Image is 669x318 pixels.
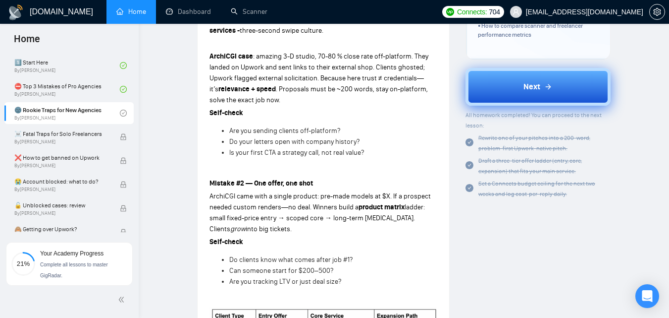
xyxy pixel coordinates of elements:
span: Home [6,32,48,53]
span: 704 [489,6,500,17]
span: Next [523,81,540,93]
span: check-circle [120,86,127,93]
span: Are you sending clients off-platform? [229,127,340,135]
span: Can someone start for $200–500? [229,266,333,275]
span: 21% [11,260,35,267]
strong: Tinder for services - [209,15,417,35]
span: Your Academy Progress [40,250,103,257]
span: lock [120,181,127,188]
span: check-circle [120,110,127,117]
span: All homework completed! You can proceed to the next lesson: [465,112,602,129]
a: 🌚 Rookie Traps for New AgenciesBy[PERSON_NAME] [14,102,120,124]
a: setting [649,8,665,16]
span: lock [120,205,127,212]
a: dashboardDashboard [166,7,211,16]
span: ladder: small fixed-price entry → scoped core → long-term [MEDICAL_DATA]. Clients [209,203,425,233]
span: Complete all lessons to master GigRadar. [40,262,108,278]
span: check-circle [465,138,473,146]
span: 🙈 Getting over Upwork? [14,224,109,234]
span: ☠️ Fatal Traps for Solo Freelancers [14,129,109,139]
strong: relevance + speed [218,85,276,93]
span: lock [120,229,127,236]
span: check-circle [465,184,473,192]
a: homeHome [116,7,146,16]
span: 🔓 Unblocked cases: review [14,200,109,210]
span: user [513,8,519,15]
span: : amazing 3-D studio, 70-80 % close rate off-platform. They landed on Upwork and sent links to th... [209,52,428,93]
span: check-circle [465,161,473,169]
strong: Self-check [209,238,243,246]
span: By [PERSON_NAME] [14,163,109,169]
span: Is your first CTA a strategy call, not real value? [229,148,364,157]
strong: product matrix [359,203,405,211]
span: Do your letters open with company history? [229,137,360,146]
em: grow [230,225,246,233]
span: double-left [118,295,128,305]
button: setting [649,4,665,20]
span: lock [120,157,127,164]
button: Next [465,68,611,106]
span: By [PERSON_NAME] [14,210,109,216]
strong: Mistake #2 — One offer, one shot [209,179,313,188]
span: three-second swipe culture. [240,26,323,35]
span: Draft a three-tier offer ladder (entry, core, expansion) that fits your main service. [478,157,582,175]
span: . Proposals must be ~200 words, stay on-platform, solve the exact job now. [209,85,428,104]
span: into big tickets. [246,225,292,233]
span: ArchiCGI came with a single product: pre-made models at $X. If a prospect needed custom renders—n... [209,192,431,211]
span: Connects: [457,6,487,17]
span: 😭 Account blocked: what to do? [14,177,109,187]
span: lock [120,133,127,140]
span: Set a Connects budget ceiling for the next two weeks and log cost-per-reply daily. [478,180,595,197]
img: logo [8,4,24,20]
span: setting [650,8,665,16]
span: By [PERSON_NAME] [14,139,109,145]
strong: ArchiCGI case [209,52,253,61]
a: 1️⃣ Start HereBy[PERSON_NAME] [14,55,120,76]
strong: Self-check [209,109,243,117]
span: By [PERSON_NAME] [14,187,109,192]
span: Rewrite one of your pitches into a 200-word, problem-first Upwork-native pitch. [478,134,590,152]
span: ❌ How to get banned on Upwork [14,153,109,163]
span: Do clients know what comes after job #1? [229,255,353,264]
span: check-circle [120,62,127,69]
span: Are you tracking LTV or just deal size? [229,277,341,286]
a: ⛔ Top 3 Mistakes of Pro AgenciesBy[PERSON_NAME] [14,78,120,100]
div: Open Intercom Messenger [635,284,659,308]
a: searchScanner [231,7,267,16]
img: upwork-logo.png [446,8,454,16]
p: • How to compare scanner and freelancer performance metrics [478,21,598,40]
